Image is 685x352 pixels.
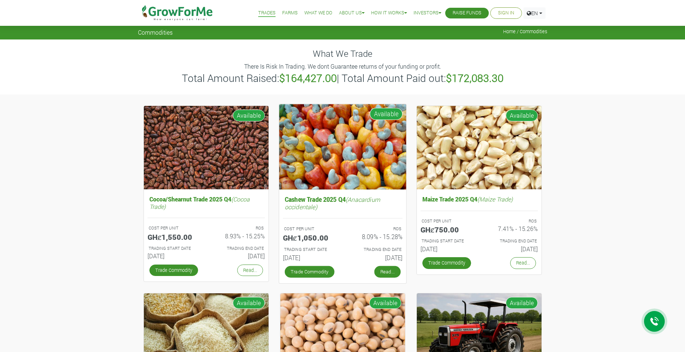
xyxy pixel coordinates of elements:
a: Maize Trade 2025 Q4(Maize Trade) COST PER UNIT GHȼ750.00 ROS 7.41% - 15.26% TRADING START DATE [D... [421,194,538,255]
p: ROS [486,218,537,224]
a: How it Works [371,9,407,17]
span: Available [233,297,265,309]
p: Estimated Trading End Date [486,238,537,244]
h6: [DATE] [212,252,265,259]
h6: 8.93% - 15.25% [212,232,265,239]
p: ROS [349,225,401,232]
a: Read... [374,266,400,277]
a: Investors [414,9,441,17]
h6: [DATE] [348,254,402,261]
a: Sign In [498,9,514,17]
a: Read... [510,257,536,269]
a: Trades [258,9,276,17]
a: Trade Commodity [284,266,334,277]
a: Trade Commodity [149,265,198,276]
a: About Us [339,9,364,17]
img: growforme image [279,104,406,189]
h5: GHȼ750.00 [421,225,474,234]
a: Trade Commodity [422,257,471,269]
span: Available [370,108,402,120]
h6: [DATE] [283,254,337,261]
a: Raise Funds [453,9,481,17]
h3: Total Amount Raised: | Total Amount Paid out: [139,72,546,84]
h4: What We Trade [138,48,547,59]
h6: [DATE] [421,245,474,252]
p: ROS [213,225,264,231]
a: What We Do [304,9,332,17]
h5: Maize Trade 2025 Q4 [421,194,538,204]
p: Estimated Trading End Date [213,245,264,252]
p: COST PER UNIT [149,225,200,231]
a: Cocoa/Shearnut Trade 2025 Q4(Cocoa Trade) COST PER UNIT GHȼ1,550.00 ROS 8.93% - 15.25% TRADING ST... [148,194,265,262]
span: Available [233,110,265,121]
p: COST PER UNIT [422,218,473,224]
h5: GHȼ1,050.00 [283,233,337,242]
p: Estimated Trading Start Date [422,238,473,244]
span: Home / Commodities [503,29,547,34]
i: (Cocoa Trade) [149,195,250,210]
i: (Anacardium occidentale) [284,195,380,210]
span: Available [506,110,538,121]
span: Available [506,297,538,309]
h6: 8.09% - 15.28% [348,233,402,241]
h6: 7.41% - 15.26% [485,225,538,232]
p: Estimated Trading Start Date [149,245,200,252]
a: Farms [282,9,298,17]
a: Cashew Trade 2025 Q4(Anacardium occidentale) COST PER UNIT GHȼ1,050.00 ROS 8.09% - 15.28% TRADING... [283,194,402,264]
h6: [DATE] [485,245,538,252]
a: EN [523,7,546,19]
a: Read... [237,265,263,276]
h5: Cocoa/Shearnut Trade 2025 Q4 [148,194,265,211]
img: growforme image [417,106,542,190]
i: (Maize Trade) [477,195,513,203]
p: Estimated Trading Start Date [284,246,336,252]
h5: Cashew Trade 2025 Q4 [283,194,402,212]
span: Available [369,297,401,309]
p: There Is Risk In Trading. We dont Guarantee returns of your funding or profit. [139,62,546,71]
h5: GHȼ1,550.00 [148,232,201,241]
p: COST PER UNIT [284,225,336,232]
h6: [DATE] [148,252,201,259]
img: growforme image [144,106,269,190]
p: Estimated Trading End Date [349,246,401,252]
b: $172,083.30 [446,71,504,85]
span: Commodities [138,29,173,36]
b: $164,427.00 [279,71,337,85]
